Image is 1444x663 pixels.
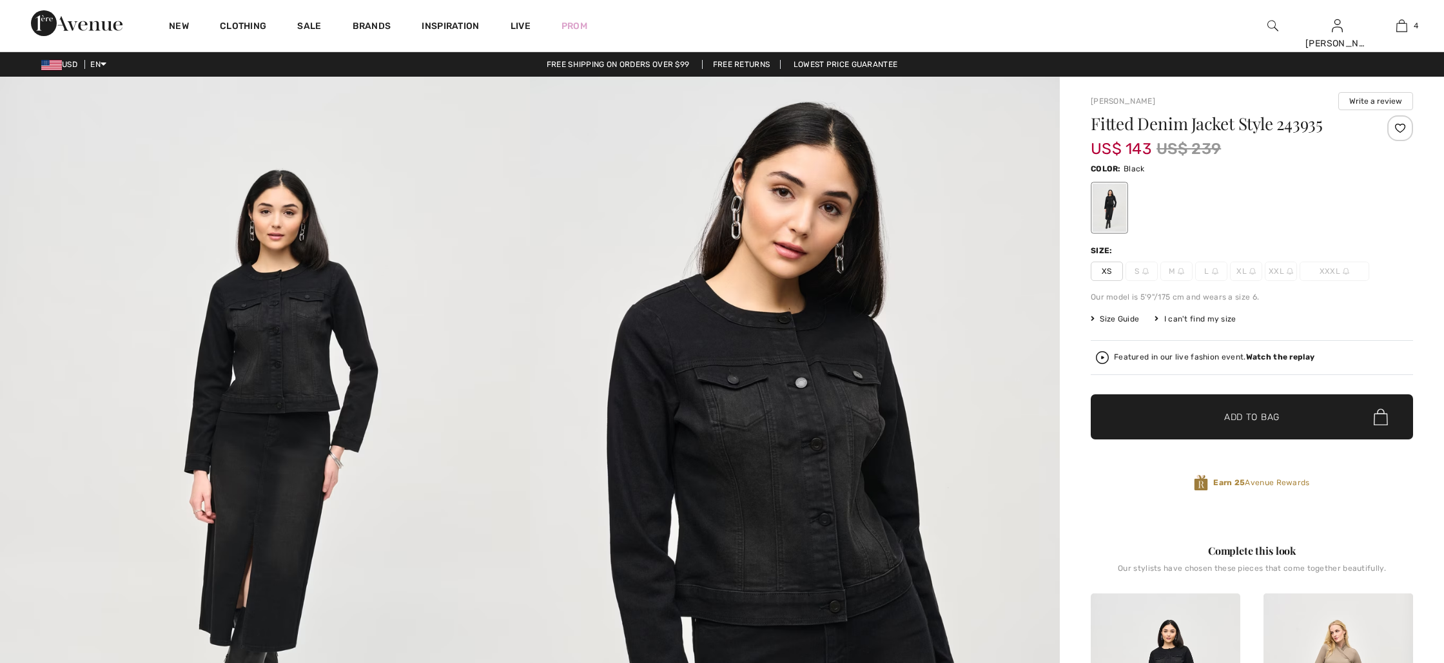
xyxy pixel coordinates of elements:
span: M [1160,262,1193,281]
span: Color: [1091,164,1121,173]
button: Write a review [1338,92,1413,110]
img: My Bag [1396,18,1407,34]
div: Our model is 5'9"/175 cm and wears a size 6. [1091,291,1413,303]
span: XL [1230,262,1262,281]
div: Black [1093,184,1126,232]
span: Avenue Rewards [1213,477,1309,488]
span: USD [41,60,83,69]
span: US$ 239 [1156,137,1221,160]
a: New [169,21,189,34]
a: [PERSON_NAME] [1091,97,1155,106]
img: Bag.svg [1374,408,1388,425]
div: Featured in our live fashion event. [1114,353,1314,361]
a: Free shipping on orders over $99 [536,60,700,69]
span: XXXL [1300,262,1369,281]
div: I can't find my size [1155,313,1236,325]
img: search the website [1267,18,1278,34]
span: S [1126,262,1158,281]
strong: Watch the replay [1246,352,1315,361]
span: XXL [1265,262,1297,281]
img: ring-m.svg [1249,268,1256,274]
img: My Info [1332,18,1343,34]
strong: Earn 25 [1213,478,1245,487]
div: Size: [1091,245,1115,256]
img: Avenue Rewards [1194,474,1208,492]
img: Watch the replay [1096,351,1109,364]
div: [PERSON_NAME] [1305,37,1369,50]
a: Brands [353,21,391,34]
img: ring-m.svg [1343,268,1349,274]
a: 4 [1370,18,1433,34]
a: Sale [297,21,321,34]
span: Inspiration [422,21,479,34]
span: Black [1124,164,1145,173]
a: Clothing [220,21,266,34]
img: ring-m.svg [1178,268,1184,274]
a: Free Returns [702,60,781,69]
a: Lowest Price Guarantee [783,60,908,69]
a: Live [511,19,531,33]
span: XS [1091,262,1123,281]
span: Add to Bag [1224,410,1280,424]
span: US$ 143 [1091,127,1151,158]
img: ring-m.svg [1212,268,1218,274]
span: L [1195,262,1227,281]
span: EN [90,60,106,69]
span: Size Guide [1091,313,1139,325]
span: 4 [1414,20,1418,32]
img: ring-m.svg [1287,268,1293,274]
div: Complete this look [1091,543,1413,559]
a: Sign In [1332,19,1343,32]
img: US Dollar [41,60,62,70]
div: Our stylists have chosen these pieces that come together beautifully. [1091,564,1413,583]
img: ring-m.svg [1142,268,1149,274]
button: Add to Bag [1091,394,1413,439]
img: 1ère Avenue [31,10,122,36]
a: Prom [561,19,587,33]
h1: Fitted Denim Jacket Style 243935 [1091,115,1360,132]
